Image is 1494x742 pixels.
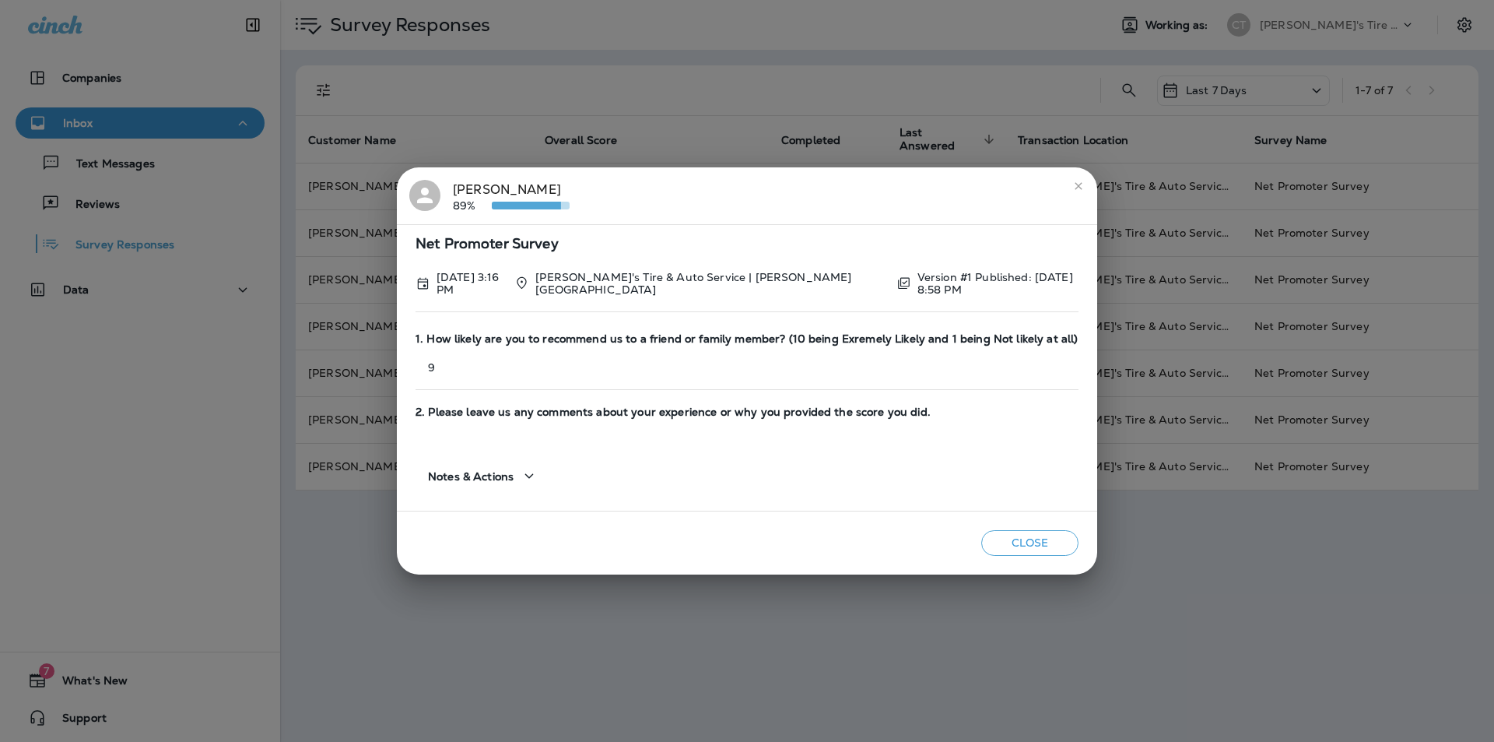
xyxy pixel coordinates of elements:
div: [PERSON_NAME] [453,180,570,213]
p: 89% [453,199,492,212]
span: 1. How likely are you to recommend us to a friend or family member? (10 being Exremely Likely and... [416,332,1078,346]
p: 9 [416,361,1078,374]
p: Sep 22, 2025 3:16 PM [437,271,502,296]
span: Notes & Actions [428,470,514,484]
button: Close [981,530,1078,556]
button: Notes & Actions [416,454,551,498]
span: Net Promoter Survey [416,237,1078,251]
p: [PERSON_NAME]'s Tire & Auto Service | [PERSON_NAME][GEOGRAPHIC_DATA] [535,271,883,296]
span: 2. Please leave us any comments about your experience or why you provided the score you did. [416,406,1078,419]
button: close [1066,174,1091,199]
p: Version #1 Published: [DATE] 8:58 PM [917,271,1078,296]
